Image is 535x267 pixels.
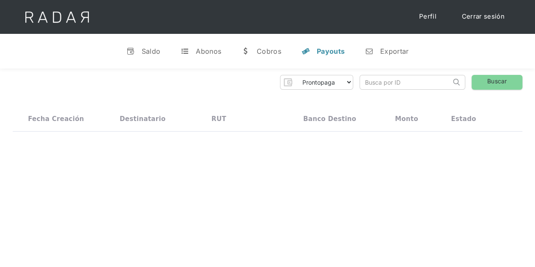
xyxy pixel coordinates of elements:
div: t [181,47,189,55]
form: Form [280,75,353,90]
div: Exportar [380,47,409,55]
div: Banco destino [303,115,356,123]
div: w [241,47,250,55]
div: y [302,47,310,55]
input: Busca por ID [360,75,451,89]
a: Cerrar sesión [453,8,513,25]
div: Estado [451,115,476,123]
a: Perfil [411,8,445,25]
div: v [126,47,135,55]
div: Monto [395,115,418,123]
div: Fecha creación [28,115,84,123]
div: Payouts [317,47,345,55]
div: n [365,47,373,55]
div: Saldo [142,47,161,55]
div: Abonos [196,47,221,55]
a: Buscar [472,75,522,90]
div: Destinatario [120,115,165,123]
div: Cobros [257,47,281,55]
div: RUT [211,115,226,123]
